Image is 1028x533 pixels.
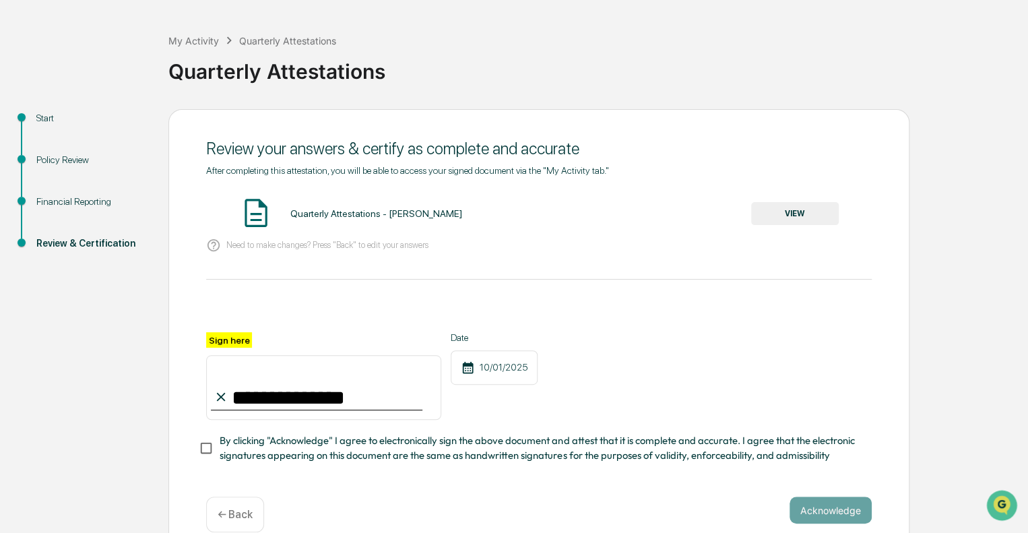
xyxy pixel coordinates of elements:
[206,139,872,158] div: Review your answers & certify as complete and accurate
[134,228,163,239] span: Pylon
[790,497,872,524] button: Acknowledge
[751,202,839,225] button: VIEW
[36,237,147,251] div: Review & Certification
[46,103,221,117] div: Start new chat
[168,35,219,46] div: My Activity
[27,195,85,209] span: Data Lookup
[92,164,172,189] a: 🗄️Attestations
[985,489,1021,525] iframe: Open customer support
[290,208,461,219] div: Quarterly Attestations - [PERSON_NAME]
[239,196,273,230] img: Document Icon
[27,170,87,183] span: Preclearance
[36,153,147,167] div: Policy Review
[111,170,167,183] span: Attestations
[8,164,92,189] a: 🖐️Preclearance
[13,103,38,127] img: 1746055101610-c473b297-6a78-478c-a979-82029cc54cd1
[13,171,24,182] div: 🖐️
[13,197,24,208] div: 🔎
[229,107,245,123] button: Start new chat
[95,228,163,239] a: Powered byPylon
[206,165,609,176] span: After completing this attestation, you will be able to access your signed document via the "My Ac...
[451,350,538,385] div: 10/01/2025
[239,35,336,46] div: Quarterly Attestations
[220,433,861,464] span: By clicking "Acknowledge" I agree to electronically sign the above document and attest that it is...
[206,332,252,348] label: Sign here
[98,171,108,182] div: 🗄️
[451,332,538,343] label: Date
[218,508,253,521] p: ← Back
[8,190,90,214] a: 🔎Data Lookup
[36,111,147,125] div: Start
[36,195,147,209] div: Financial Reporting
[226,240,428,250] p: Need to make changes? Press "Back" to edit your answers
[46,117,170,127] div: We're available if you need us!
[168,49,1021,84] div: Quarterly Attestations
[13,28,245,50] p: How can we help?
